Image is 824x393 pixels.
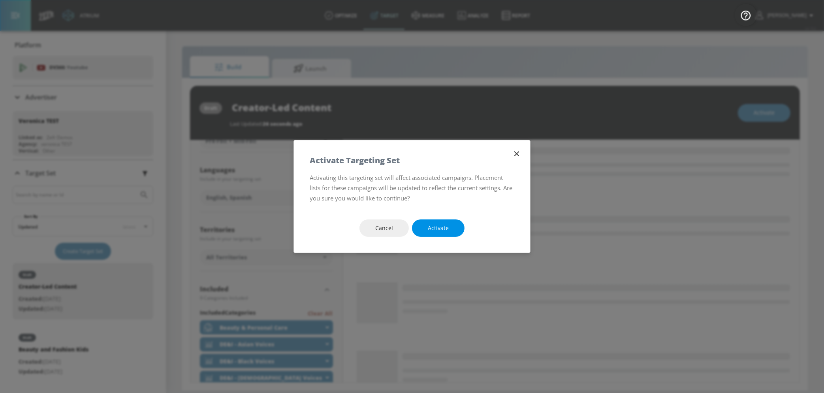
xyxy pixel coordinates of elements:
button: Cancel [359,219,409,237]
button: Activate [412,219,465,237]
button: Open Resource Center [735,4,757,26]
span: Cancel [375,223,393,233]
p: Activating this targeting set will affect associated campaigns. Placement lists for these campaig... [310,172,514,204]
h5: Activate Targeting Set [310,156,400,164]
span: Activate [428,223,449,233]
